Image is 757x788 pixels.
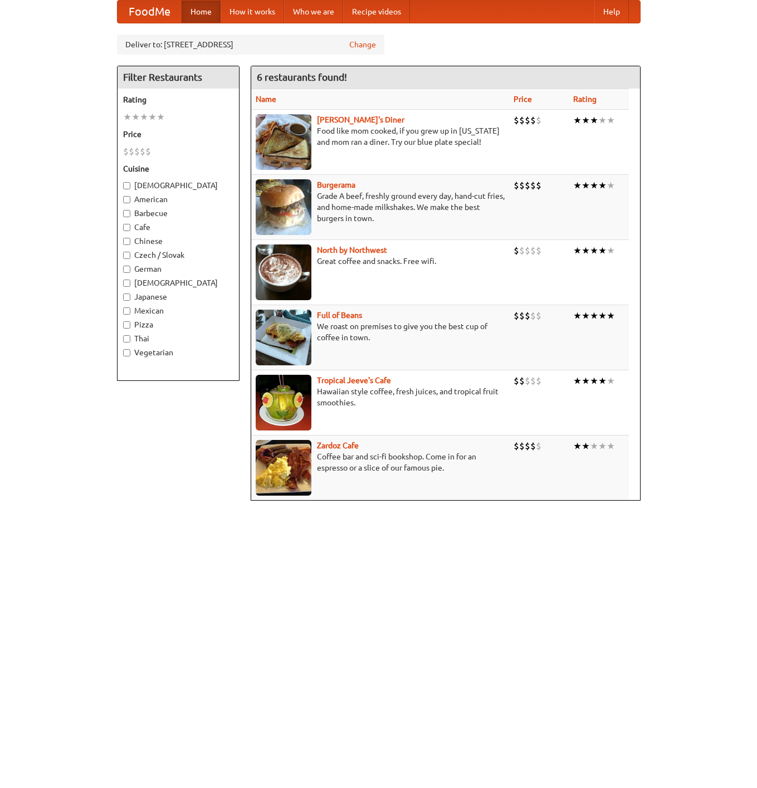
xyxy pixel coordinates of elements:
[157,111,165,123] li: ★
[519,244,525,257] li: $
[123,224,130,231] input: Cafe
[530,375,536,387] li: $
[317,311,362,320] b: Full of Beans
[129,145,134,158] li: $
[123,321,130,329] input: Pizza
[573,95,597,104] a: Rating
[256,244,311,300] img: north.jpg
[582,440,590,452] li: ★
[123,333,233,344] label: Thai
[607,310,615,322] li: ★
[590,244,598,257] li: ★
[256,451,505,473] p: Coffee bar and sci-fi bookshop. Come in for an espresso or a slice of our famous pie.
[536,375,541,387] li: $
[590,310,598,322] li: ★
[598,310,607,322] li: ★
[582,179,590,192] li: ★
[607,114,615,126] li: ★
[256,386,505,408] p: Hawaiian style coffee, fresh juices, and tropical fruit smoothies.
[134,145,140,158] li: $
[123,347,233,358] label: Vegetarian
[514,179,519,192] li: $
[117,35,384,55] div: Deliver to: [STREET_ADDRESS]
[536,244,541,257] li: $
[256,256,505,267] p: Great coffee and snacks. Free wifi.
[123,335,130,342] input: Thai
[530,310,536,322] li: $
[594,1,629,23] a: Help
[590,375,598,387] li: ★
[123,305,233,316] label: Mexican
[530,114,536,126] li: $
[123,180,233,191] label: [DEMOGRAPHIC_DATA]
[123,94,233,105] h5: Rating
[514,95,532,104] a: Price
[573,440,582,452] li: ★
[525,114,530,126] li: $
[573,375,582,387] li: ★
[123,182,130,189] input: [DEMOGRAPHIC_DATA]
[256,125,505,148] p: Food like mom cooked, if you grew up in [US_STATE] and mom ran a diner. Try our blue plate special!
[284,1,343,23] a: Who we are
[256,190,505,224] p: Grade A beef, freshly ground every day, hand-cut fries, and home-made milkshakes. We make the bes...
[573,310,582,322] li: ★
[525,375,530,387] li: $
[349,39,376,50] a: Change
[140,145,145,158] li: $
[573,244,582,257] li: ★
[123,349,130,356] input: Vegetarian
[514,375,519,387] li: $
[607,244,615,257] li: ★
[573,114,582,126] li: ★
[530,244,536,257] li: $
[123,210,130,217] input: Barbecue
[343,1,410,23] a: Recipe videos
[256,375,311,430] img: jeeves.jpg
[514,440,519,452] li: $
[582,244,590,257] li: ★
[536,310,541,322] li: $
[123,208,233,219] label: Barbecue
[573,179,582,192] li: ★
[536,440,541,452] li: $
[123,263,233,275] label: German
[536,179,541,192] li: $
[118,66,239,89] h4: Filter Restaurants
[123,280,130,287] input: [DEMOGRAPHIC_DATA]
[317,246,387,254] a: North by Northwest
[317,376,391,385] b: Tropical Jeeve's Cafe
[519,310,525,322] li: $
[123,238,130,245] input: Chinese
[598,375,607,387] li: ★
[525,179,530,192] li: $
[123,307,130,315] input: Mexican
[123,163,233,174] h5: Cuisine
[317,180,355,189] a: Burgerama
[590,114,598,126] li: ★
[525,440,530,452] li: $
[607,375,615,387] li: ★
[536,114,541,126] li: $
[182,1,221,23] a: Home
[598,114,607,126] li: ★
[317,441,359,450] a: Zardoz Cafe
[123,111,131,123] li: ★
[519,375,525,387] li: $
[256,310,311,365] img: beans.jpg
[582,114,590,126] li: ★
[519,179,525,192] li: $
[519,114,525,126] li: $
[256,95,276,104] a: Name
[598,440,607,452] li: ★
[598,244,607,257] li: ★
[598,179,607,192] li: ★
[140,111,148,123] li: ★
[123,266,130,273] input: German
[123,145,129,158] li: $
[123,293,130,301] input: Japanese
[582,310,590,322] li: ★
[525,310,530,322] li: $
